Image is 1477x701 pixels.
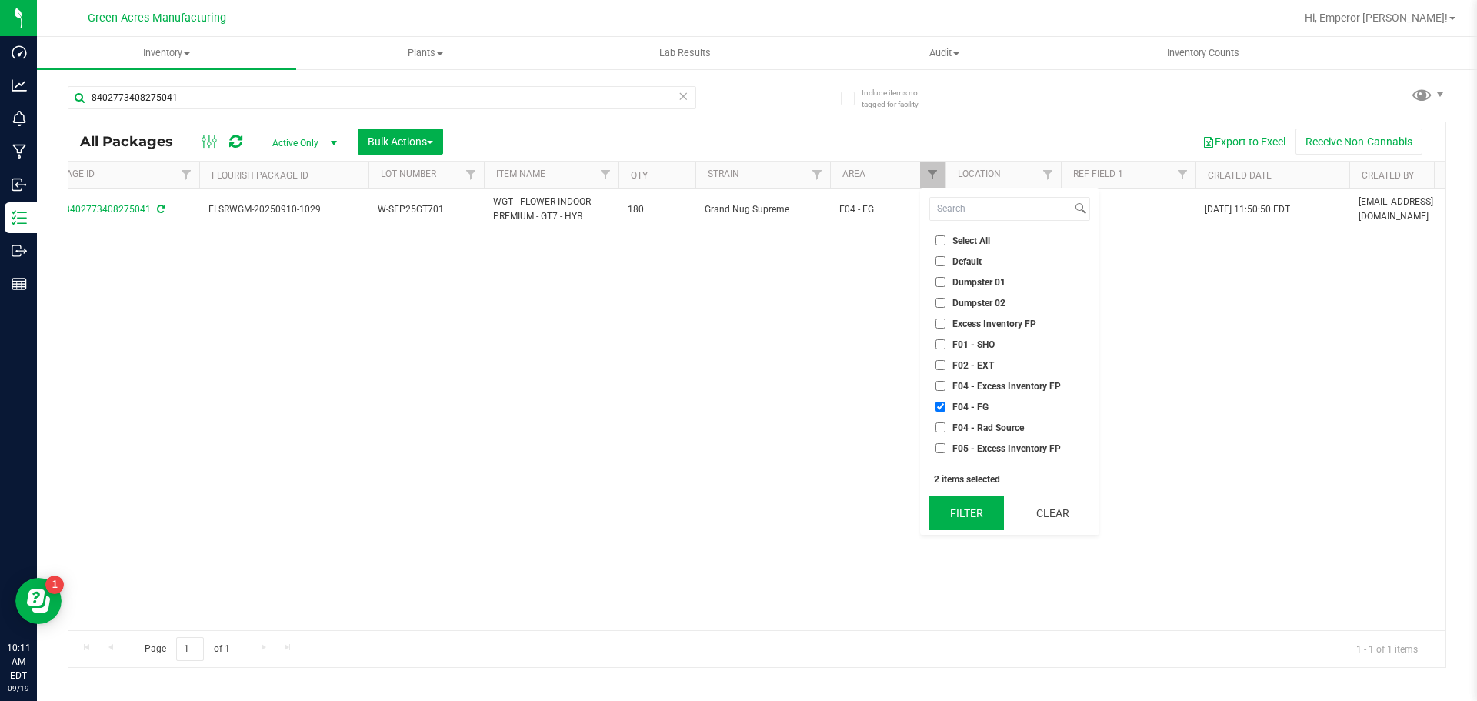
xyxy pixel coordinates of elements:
span: WGT - FLOWER INDOOR PREMIUM - GT7 - HYB [493,195,609,224]
span: All Packages [80,133,188,150]
input: F02 - EXT [935,360,945,370]
inline-svg: Outbound [12,243,27,259]
a: Lab Results [555,37,815,69]
span: Clear [678,86,688,106]
a: Area [842,169,865,179]
a: Filter [1170,162,1195,188]
input: F04 - Rad Source [935,422,945,432]
button: Export to Excel [1192,129,1295,155]
a: Item Name [496,169,545,179]
inline-svg: Inbound [12,177,27,192]
a: Audit [815,37,1074,69]
span: F04 - FG [952,402,989,412]
span: W-SEP25GT701 [378,202,475,217]
a: Plants [296,37,555,69]
input: Excess Inventory FP [935,319,945,329]
span: Bulk Actions [368,135,433,148]
span: F04 - FG [839,202,936,217]
input: 1 [176,637,204,661]
a: Created Date [1208,170,1272,181]
input: Search Package ID, Item Name, SKU, Lot or Part Number... [68,86,696,109]
a: Qty [631,170,648,181]
button: Bulk Actions [358,129,443,155]
input: F04 - Excess Inventory FP [935,381,945,391]
a: Filter [920,162,945,188]
span: F01 - SHO [952,340,995,349]
span: Plants [297,46,555,60]
span: [DATE] 11:50:50 EDT [1205,202,1290,217]
span: Sync from Compliance System [155,204,165,215]
div: 2 items selected [934,474,1085,485]
inline-svg: Manufacturing [12,144,27,159]
a: Inventory [37,37,296,69]
span: Page of 1 [132,637,242,661]
input: F05 - Excess Inventory FP [935,443,945,453]
span: Excess Inventory FP [952,319,1036,329]
p: 09/19 [7,683,30,694]
a: Filter [1035,162,1061,188]
a: Lot Number [381,169,436,179]
span: FLSRWGM-20250910-1029 [208,202,359,217]
span: 180 [628,202,686,217]
a: Filter [174,162,199,188]
span: Inventory Counts [1146,46,1260,60]
inline-svg: Analytics [12,78,27,93]
span: Hi, Emperor [PERSON_NAME]! [1305,12,1448,24]
inline-svg: Monitoring [12,111,27,126]
span: Grand Nug Supreme [705,202,821,217]
a: Created By [1362,170,1414,181]
p: 10:11 AM EDT [7,641,30,683]
span: F05 - Excess Inventory FP [952,444,1061,453]
span: F02 - EXT [952,361,994,370]
a: Filter [458,162,484,188]
span: Audit [815,46,1073,60]
span: Include items not tagged for facility [862,87,939,110]
span: 1 - 1 of 1 items [1344,637,1430,660]
input: Default [935,256,945,266]
span: Inventory [37,46,296,60]
inline-svg: Inventory [12,210,27,225]
input: F04 - FG [935,402,945,412]
inline-svg: Reports [12,276,27,292]
input: Search [930,198,1072,220]
iframe: Resource center [15,578,62,624]
span: Select All [952,236,990,245]
input: Dumpster 01 [935,277,945,287]
span: Default [952,257,982,266]
span: F04 - Rad Source [952,423,1024,432]
input: Select All [935,235,945,245]
button: Filter [929,496,1004,530]
span: F04 - Excess Inventory FP [952,382,1061,391]
input: F01 - SHO [935,339,945,349]
span: Lab Results [638,46,732,60]
a: Ref Field 1 [1073,169,1123,179]
inline-svg: Dashboard [12,45,27,60]
iframe: Resource center unread badge [45,576,64,594]
span: Green Acres Manufacturing [88,12,226,25]
a: Strain [708,169,739,179]
a: 8402773408275041 [65,204,151,215]
span: Dumpster 01 [952,278,1005,287]
a: Flourish Package ID [212,170,308,181]
button: Receive Non-Cannabis [1295,129,1422,155]
span: Dumpster 02 [952,299,1005,308]
a: Package ID [42,169,95,179]
button: Clear [1015,496,1090,530]
a: Inventory Counts [1074,37,1333,69]
a: Filter [593,162,618,188]
input: Dumpster 02 [935,298,945,308]
a: Filter [805,162,830,188]
a: Location [958,169,1001,179]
